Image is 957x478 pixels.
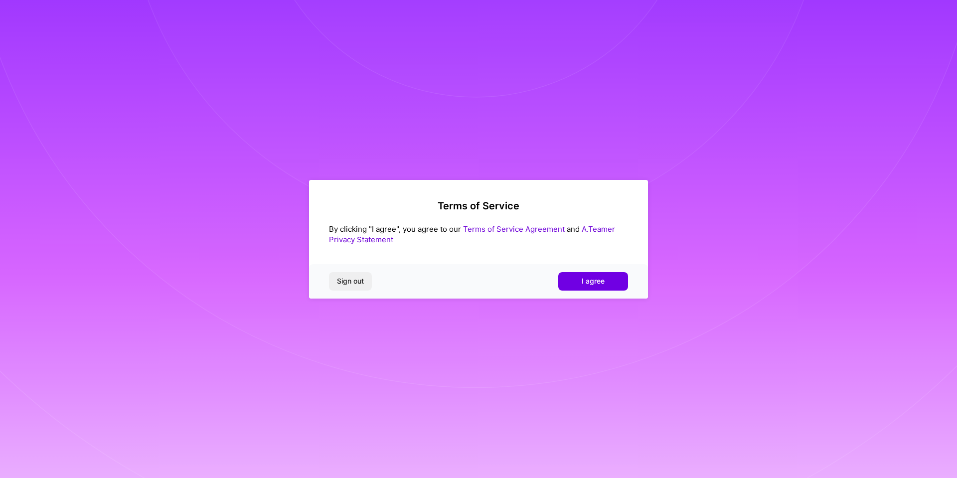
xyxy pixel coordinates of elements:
[582,276,605,286] span: I agree
[337,276,364,286] span: Sign out
[329,200,628,212] h2: Terms of Service
[558,272,628,290] button: I agree
[329,224,628,245] div: By clicking "I agree", you agree to our and
[329,272,372,290] button: Sign out
[463,224,565,234] a: Terms of Service Agreement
